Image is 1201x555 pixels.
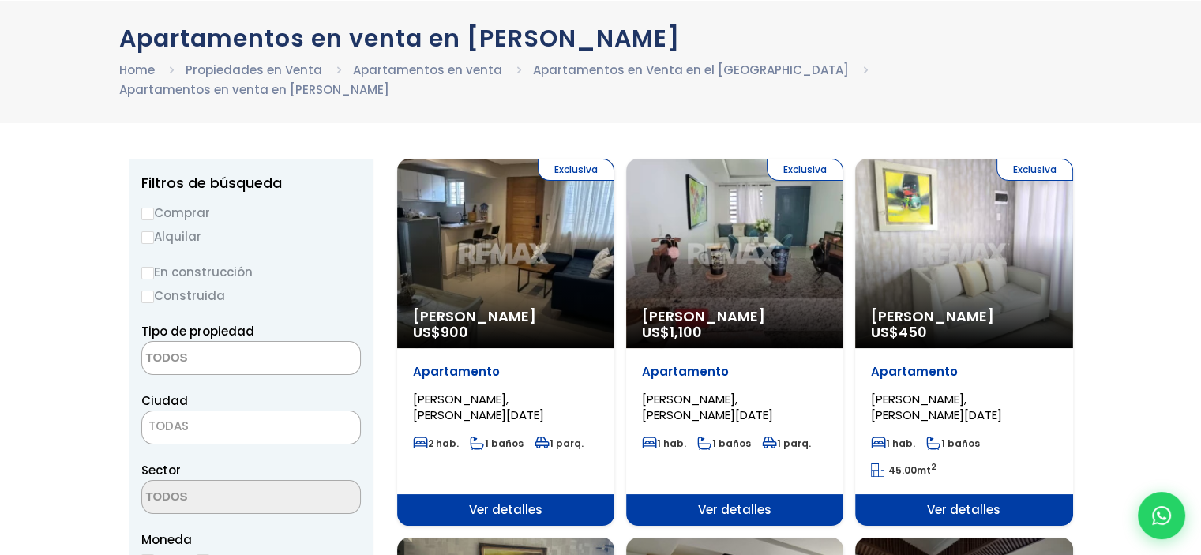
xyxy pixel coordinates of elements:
[413,391,544,423] span: [PERSON_NAME], [PERSON_NAME][DATE]
[141,203,361,223] label: Comprar
[871,364,1057,380] p: Apartamento
[141,291,154,303] input: Construida
[119,80,389,99] li: Apartamentos en venta en [PERSON_NAME]
[141,227,361,246] label: Alquilar
[119,24,1083,52] h1: Apartamentos en venta en [PERSON_NAME]
[855,494,1072,526] span: Ver detalles
[871,322,927,342] span: US$
[141,392,188,409] span: Ciudad
[353,62,502,78] a: Apartamentos en venta
[871,463,936,477] span: mt
[141,262,361,282] label: En construcción
[148,418,189,434] span: TODAS
[413,309,599,324] span: [PERSON_NAME]
[141,530,361,549] span: Moneda
[888,463,917,477] span: 45.00
[413,437,459,450] span: 2 hab.
[642,437,686,450] span: 1 hab.
[642,322,702,342] span: US$
[141,323,254,339] span: Tipo de propiedad
[141,286,361,306] label: Construida
[142,415,360,437] span: TODAS
[697,437,751,450] span: 1 baños
[533,62,849,78] a: Apartamentos en Venta en el [GEOGRAPHIC_DATA]
[931,461,936,473] sup: 2
[142,481,295,515] textarea: Search
[142,342,295,376] textarea: Search
[141,411,361,444] span: TODAS
[670,322,702,342] span: 1,100
[767,159,843,181] span: Exclusiva
[397,494,614,526] span: Ver detalles
[413,364,599,380] p: Apartamento
[470,437,524,450] span: 1 baños
[642,391,773,423] span: [PERSON_NAME], [PERSON_NAME][DATE]
[899,322,927,342] span: 450
[642,309,828,324] span: [PERSON_NAME]
[119,62,155,78] a: Home
[626,159,843,526] a: Exclusiva [PERSON_NAME] US$1,100 Apartamento [PERSON_NAME], [PERSON_NAME][DATE] 1 hab. 1 baños 1 ...
[397,159,614,526] a: Exclusiva [PERSON_NAME] US$900 Apartamento [PERSON_NAME], [PERSON_NAME][DATE] 2 hab. 1 baños 1 pa...
[762,437,811,450] span: 1 parq.
[871,309,1057,324] span: [PERSON_NAME]
[141,462,181,478] span: Sector
[871,391,1002,423] span: [PERSON_NAME], [PERSON_NAME][DATE]
[538,159,614,181] span: Exclusiva
[186,62,322,78] a: Propiedades en Venta
[141,231,154,244] input: Alquilar
[642,364,828,380] p: Apartamento
[441,322,468,342] span: 900
[926,437,980,450] span: 1 baños
[413,322,468,342] span: US$
[141,208,154,220] input: Comprar
[626,494,843,526] span: Ver detalles
[141,267,154,279] input: En construcción
[871,437,915,450] span: 1 hab.
[141,175,361,191] h2: Filtros de búsqueda
[855,159,1072,526] a: Exclusiva [PERSON_NAME] US$450 Apartamento [PERSON_NAME], [PERSON_NAME][DATE] 1 hab. 1 baños 45.0...
[535,437,584,450] span: 1 parq.
[996,159,1073,181] span: Exclusiva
